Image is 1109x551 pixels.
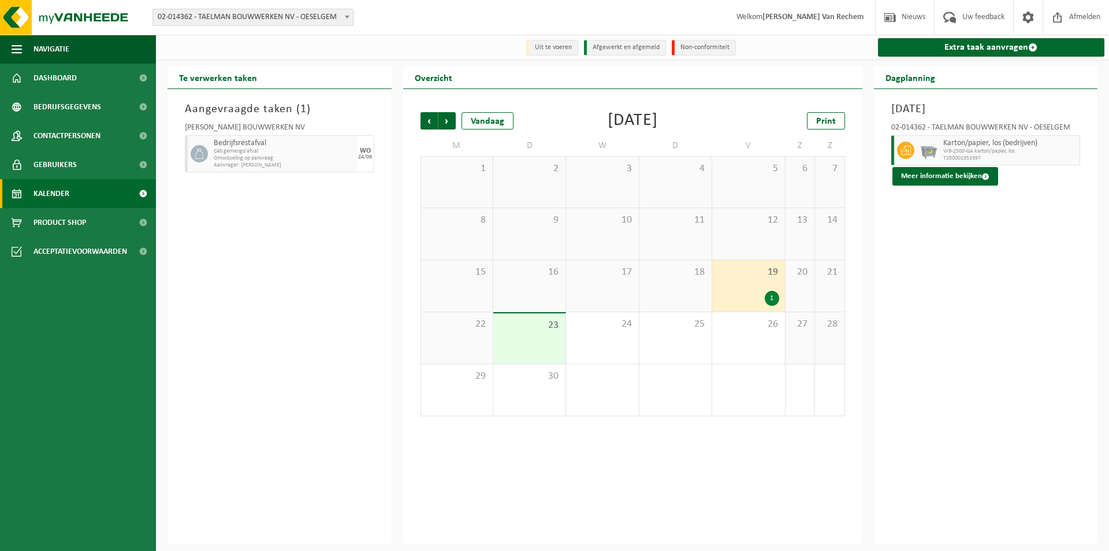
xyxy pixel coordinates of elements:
[360,147,371,154] div: WO
[427,162,487,175] span: 1
[791,318,809,331] span: 27
[358,154,372,160] div: 24/09
[712,135,785,156] td: V
[718,214,779,227] span: 12
[791,162,809,175] span: 6
[499,214,560,227] span: 9
[214,162,354,169] span: Aanvrager: [PERSON_NAME]
[791,266,809,279] span: 20
[791,214,809,227] span: 13
[427,370,487,383] span: 29
[718,162,779,175] span: 5
[645,318,706,331] span: 25
[920,142,937,159] img: WB-2500-GAL-GY-01
[34,237,127,266] span: Acceptatievoorwaarden
[608,112,658,130] div: [DATE]
[572,214,632,227] span: 10
[807,112,845,130] a: Print
[34,35,69,64] span: Navigatie
[34,179,69,208] span: Kalender
[821,318,838,331] span: 28
[816,117,836,126] span: Print
[300,103,307,115] span: 1
[214,155,354,162] span: Omwisseling op aanvraag
[168,66,269,88] h2: Te verwerken taken
[214,139,354,148] span: Bedrijfsrestafval
[462,112,513,130] div: Vandaag
[718,266,779,279] span: 19
[185,124,374,135] div: [PERSON_NAME] BOUWWERKEN NV
[493,135,566,156] td: D
[526,40,578,56] li: Uit te voeren
[427,266,487,279] span: 15
[34,150,77,179] span: Gebruikers
[499,370,560,383] span: 30
[572,266,632,279] span: 17
[214,148,354,155] span: C40 gemengd afval
[34,93,101,121] span: Bedrijfsgegevens
[891,101,1081,118] h3: [DATE]
[645,214,706,227] span: 11
[438,112,456,130] span: Volgende
[762,13,864,21] strong: [PERSON_NAME] Van Rechem
[815,135,844,156] td: Z
[874,66,947,88] h2: Dagplanning
[891,124,1081,135] div: 02-014362 - TAELMAN BOUWWERKEN NV - OESELGEM
[499,266,560,279] span: 16
[718,318,779,331] span: 26
[499,162,560,175] span: 2
[765,291,779,306] div: 1
[821,214,838,227] span: 14
[639,135,712,156] td: D
[427,318,487,331] span: 22
[786,135,815,156] td: Z
[672,40,736,56] li: Non-conformiteit
[943,139,1077,148] span: Karton/papier, los (bedrijven)
[943,155,1077,162] span: T250001953397
[499,319,560,332] span: 23
[878,38,1105,57] a: Extra taak aanvragen
[645,162,706,175] span: 4
[821,266,838,279] span: 21
[584,40,666,56] li: Afgewerkt en afgemeld
[427,214,487,227] span: 8
[34,208,86,237] span: Product Shop
[645,266,706,279] span: 18
[420,112,438,130] span: Vorige
[821,162,838,175] span: 7
[572,162,632,175] span: 3
[566,135,639,156] td: W
[403,66,464,88] h2: Overzicht
[572,318,632,331] span: 24
[892,167,998,186] button: Meer informatie bekijken
[152,9,353,26] span: 02-014362 - TAELMAN BOUWWERKEN NV - OESELGEM
[34,121,101,150] span: Contactpersonen
[153,9,353,25] span: 02-014362 - TAELMAN BOUWWERKEN NV - OESELGEM
[420,135,493,156] td: M
[34,64,77,93] span: Dashboard
[943,148,1077,155] span: WB-2500-GA karton/papier, los
[185,101,374,118] h3: Aangevraagde taken ( )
